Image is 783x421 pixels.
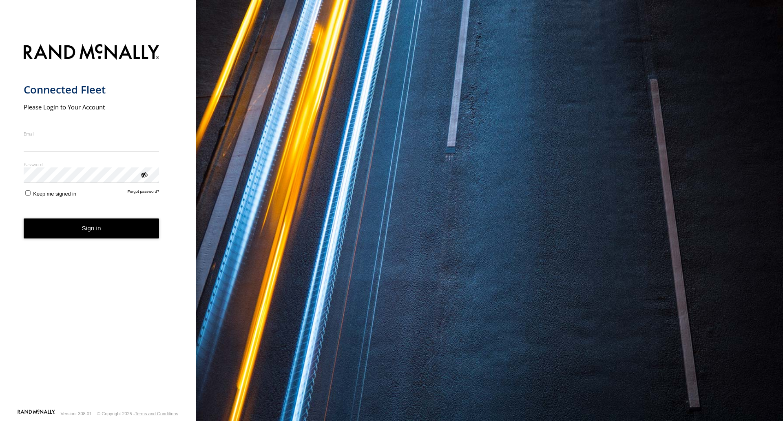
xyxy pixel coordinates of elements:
[24,42,159,63] img: Rand McNally
[61,411,92,416] div: Version: 308.01
[97,411,178,416] div: © Copyright 2025 -
[24,161,159,167] label: Password
[135,411,178,416] a: Terms and Conditions
[24,131,159,137] label: Email
[139,170,148,178] div: ViewPassword
[33,191,76,197] span: Keep me signed in
[24,39,173,409] form: main
[24,103,159,111] h2: Please Login to Your Account
[128,189,159,197] a: Forgot password?
[25,190,31,196] input: Keep me signed in
[24,83,159,96] h1: Connected Fleet
[18,410,55,418] a: Visit our Website
[24,218,159,238] button: Sign in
